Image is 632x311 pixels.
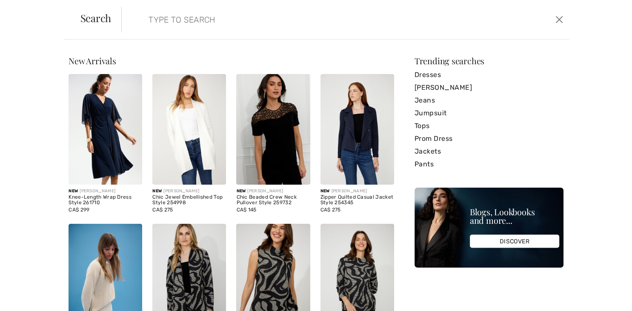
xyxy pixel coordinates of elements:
[236,188,310,194] div: [PERSON_NAME]
[415,120,563,132] a: Tops
[415,107,563,120] a: Jumpsuit
[470,208,559,225] div: Blogs, Lookbooks and more...
[80,13,112,23] span: Search
[415,158,563,171] a: Pants
[152,207,173,213] span: CA$ 275
[142,7,450,32] input: TYPE TO SEARCH
[69,55,116,66] span: New Arrivals
[415,188,563,268] img: Blogs, Lookbooks and more...
[152,188,226,194] div: [PERSON_NAME]
[415,81,563,94] a: [PERSON_NAME]
[236,194,310,206] div: Chic Beaded Crew Neck Pullover Style 259732
[553,13,566,26] button: Close
[415,145,563,158] a: Jackets
[236,207,256,213] span: CA$ 145
[69,188,78,194] span: New
[415,132,563,145] a: Prom Dress
[69,188,142,194] div: [PERSON_NAME]
[69,74,142,185] img: Knee-Length Wrap Dress Style 261710. Midnight Blue
[152,194,226,206] div: Chic Jewel Embellished Top Style 254998
[320,74,394,185] img: Zipper Quilted Casual Jacket Style 254345. Navy
[152,188,162,194] span: New
[152,74,226,185] img: Chic Jewel Embellished Top Style 254998. Winter White
[320,194,394,206] div: Zipper Quilted Casual Jacket Style 254345
[415,94,563,107] a: Jeans
[320,207,341,213] span: CA$ 275
[69,207,89,213] span: CA$ 299
[470,235,559,248] div: DISCOVER
[236,74,310,185] img: Chic Beaded Crew Neck Pullover Style 259732. Black
[320,188,330,194] span: New
[415,68,563,81] a: Dresses
[69,194,142,206] div: Knee-Length Wrap Dress Style 261710
[415,57,563,65] div: Trending searches
[19,6,36,14] span: Chat
[236,188,246,194] span: New
[320,188,394,194] div: [PERSON_NAME]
